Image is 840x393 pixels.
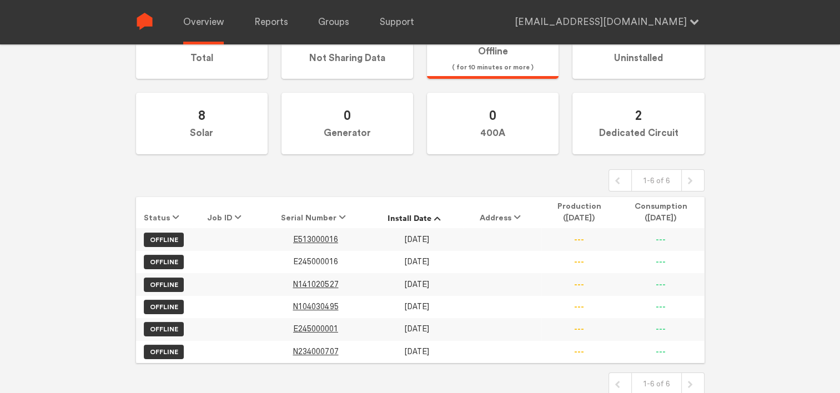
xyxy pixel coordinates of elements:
a: E245000001 [293,325,338,333]
span: [DATE] [404,347,429,356]
label: OFFLINE [144,233,184,247]
label: Dedicated Circuit [572,93,704,154]
span: [DATE] [404,324,429,334]
div: 1-6 of 6 [631,170,682,191]
th: Address [463,197,541,228]
img: Sense Logo [136,13,153,30]
td: --- [541,273,617,295]
a: N141020527 [293,280,338,289]
th: Status [136,197,192,228]
th: Install Date [370,197,463,228]
span: 2 [635,107,642,123]
span: ( for 10 minutes or more ) [452,61,534,74]
a: N104030495 [293,303,338,311]
label: OFFLINE [144,300,184,314]
label: OFFLINE [144,255,184,269]
label: OFFLINE [144,278,184,292]
span: 8 [198,107,205,123]
th: Consumption ([DATE]) [617,197,704,228]
label: Offline [427,18,559,79]
label: 400A [427,93,559,154]
a: E513000016 [293,235,338,244]
span: E245000001 [293,324,338,334]
span: 0 [489,107,496,123]
label: Total [136,18,268,79]
label: Not Sharing Data [281,18,413,79]
td: --- [617,296,704,318]
td: --- [617,228,704,250]
span: 0 [344,107,351,123]
span: [DATE] [404,302,429,311]
span: [DATE] [404,280,429,289]
label: OFFLINE [144,322,184,336]
td: --- [541,228,617,250]
td: --- [541,341,617,363]
td: --- [617,251,704,273]
span: [DATE] [404,235,429,244]
td: --- [617,341,704,363]
td: --- [617,318,704,340]
th: Production ([DATE]) [541,197,617,228]
label: Uninstalled [572,18,704,79]
th: Job ID [192,197,261,228]
label: OFFLINE [144,345,184,359]
td: --- [541,296,617,318]
a: N234000707 [293,347,338,356]
td: --- [541,251,617,273]
th: Serial Number [261,197,370,228]
td: --- [617,273,704,295]
a: E245000016 [293,258,338,266]
label: Solar [136,93,268,154]
span: [DATE] [404,257,429,266]
td: --- [541,318,617,340]
label: Generator [281,93,413,154]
